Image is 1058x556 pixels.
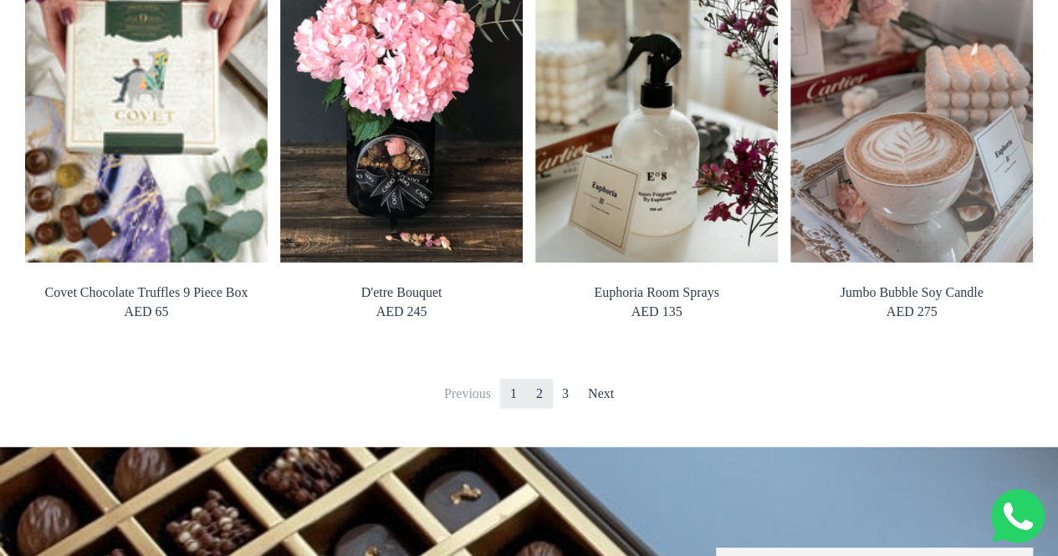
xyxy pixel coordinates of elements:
[790,283,1033,301] span: Jumbo Bubble Soy Candle
[790,279,1033,326] a: Jumbo Bubble Soy Candle AED 275
[991,489,1045,543] img: Whatsapp
[887,304,938,318] span: AED 275
[631,304,682,318] span: AED 135
[552,378,579,408] a: Go to page 3
[376,304,427,318] span: AED 245
[535,283,778,301] span: Euphoria Room Sprays
[434,365,624,421] nav: Pagination Navigation
[535,279,778,326] a: Euphoria Room Sprays AED 135
[25,279,268,326] a: Covet Chocolate Truffles 9 Piece Box AED 65
[526,378,553,408] a: Go to page 2
[25,283,268,301] span: Covet Chocolate Truffles 9 Piece Box
[280,279,523,326] a: D'etre Bouquet AED 245
[500,378,527,408] span: 1
[125,304,169,318] span: AED 65
[280,283,523,301] span: D'etre Bouquet
[578,378,624,408] a: Next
